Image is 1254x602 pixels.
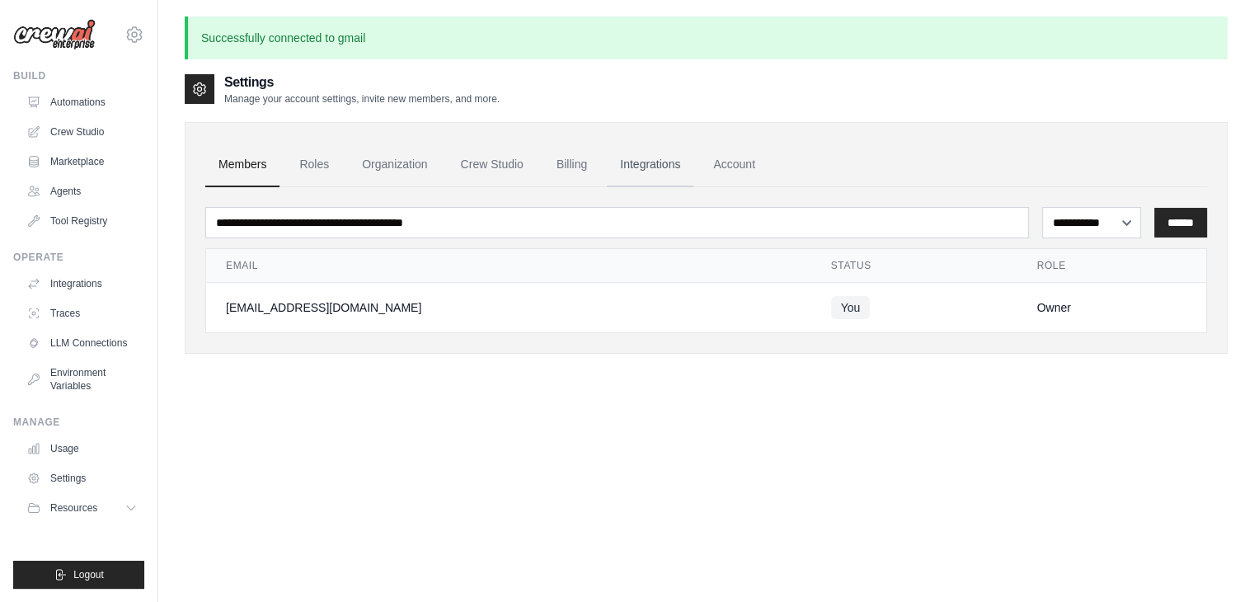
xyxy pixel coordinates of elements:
h2: Settings [224,73,500,92]
div: Manage [13,416,144,429]
a: Usage [20,435,144,462]
a: Integrations [20,270,144,297]
a: Organization [349,143,440,187]
a: LLM Connections [20,330,144,356]
a: Crew Studio [448,143,537,187]
a: Integrations [607,143,693,187]
div: Build [13,69,144,82]
span: Resources [50,501,97,515]
p: Successfully connected to gmail [185,16,1228,59]
div: Operate [13,251,144,264]
span: You [831,296,871,319]
th: Role [1017,249,1207,283]
span: Logout [73,568,104,581]
a: Marketplace [20,148,144,175]
th: Email [206,249,811,283]
button: Logout [13,561,144,589]
a: Crew Studio [20,119,144,145]
a: Environment Variables [20,360,144,399]
a: Billing [543,143,600,187]
a: Traces [20,300,144,327]
img: Logo [13,19,96,50]
a: Agents [20,178,144,205]
a: Roles [286,143,342,187]
div: [EMAIL_ADDRESS][DOMAIN_NAME] [226,299,791,316]
a: Tool Registry [20,208,144,234]
th: Status [811,249,1017,283]
a: Settings [20,465,144,491]
button: Resources [20,495,144,521]
a: Automations [20,89,144,115]
a: Account [700,143,768,187]
a: Members [205,143,279,187]
p: Manage your account settings, invite new members, and more. [224,92,500,106]
div: Owner [1037,299,1187,316]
